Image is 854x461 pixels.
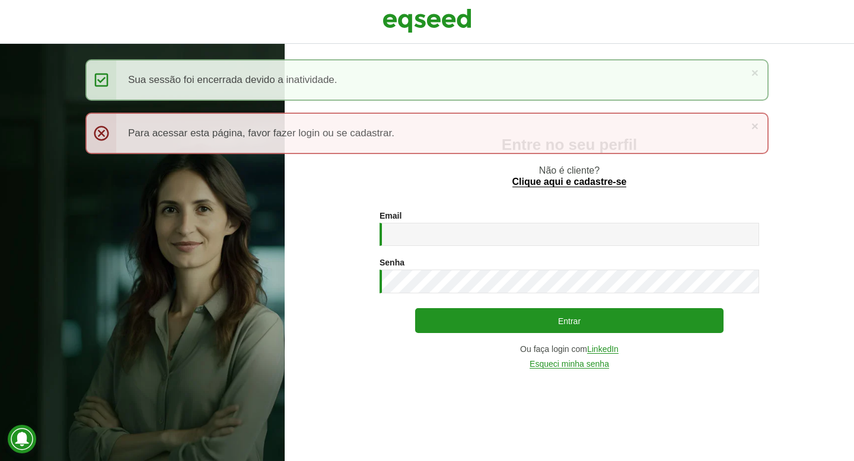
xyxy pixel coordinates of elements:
[383,6,471,36] img: EqSeed Logo
[85,59,769,101] div: Sua sessão foi encerrada devido a inatividade.
[751,120,759,132] a: ×
[85,113,769,154] div: Para acessar esta página, favor fazer login ou se cadastrar.
[530,360,609,369] a: Esqueci minha senha
[415,308,724,333] button: Entrar
[380,258,404,267] label: Senha
[380,212,401,220] label: Email
[308,165,830,187] p: Não é cliente?
[512,177,627,187] a: Clique aqui e cadastre-se
[380,345,759,354] div: Ou faça login com
[587,345,619,354] a: LinkedIn
[751,66,759,79] a: ×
